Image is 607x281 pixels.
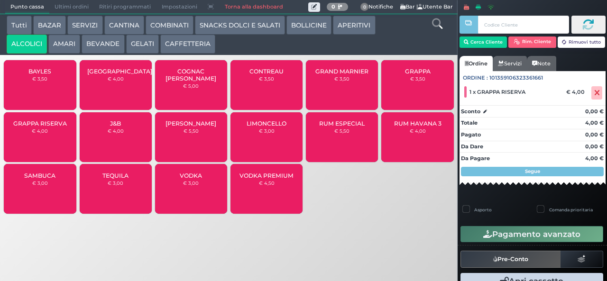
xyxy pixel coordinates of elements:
button: GELATI [126,35,159,54]
span: VODKA PREMIUM [239,172,294,179]
small: € 3,50 [410,76,425,82]
span: CONTREAU [249,68,284,75]
button: Cerca Cliente [460,36,507,48]
span: Ordine : [463,74,488,82]
strong: 0,00 € [585,108,604,115]
small: € 3,00 [259,128,275,134]
span: 101359106323361661 [489,74,543,82]
a: Servizi [493,56,527,71]
span: RUM HAVANA 3 [394,120,441,127]
strong: 4,00 € [585,155,604,162]
button: BAZAR [33,16,66,35]
strong: 0,00 € [585,131,604,138]
small: € 4,00 [32,128,48,134]
button: BEVANDE [82,35,124,54]
button: CANTINA [104,16,144,35]
span: VODKA [180,172,202,179]
span: TEQUILA [102,172,129,179]
small: € 3,50 [32,76,47,82]
strong: 4,00 € [585,119,604,126]
button: Pre-Conto [460,251,561,268]
button: ALCOLICI [7,35,47,54]
span: Impostazioni [156,0,202,14]
span: [GEOGRAPHIC_DATA] [87,68,152,75]
button: Tutti [7,16,32,35]
span: BAYLES [28,68,51,75]
button: CAFFETTERIA [160,35,215,54]
b: 0 [331,3,335,10]
span: SAMBUCA [24,172,55,179]
small: € 3,00 [32,180,48,186]
small: € 4,50 [259,180,275,186]
small: € 3,00 [183,180,199,186]
span: Ultimi ordini [49,0,94,14]
small: € 3,50 [334,76,349,82]
strong: Da Dare [461,143,483,150]
a: Ordine [460,56,493,71]
label: Asporto [474,207,492,213]
strong: 0,00 € [585,143,604,150]
span: COGNAC [PERSON_NAME] [163,68,220,82]
button: Pagamento avanzato [460,226,603,242]
button: Rimuovi tutto [558,36,606,48]
span: 1 x GRAPPA RISERVA [469,89,525,95]
small: € 5,50 [184,128,199,134]
small: € 4,00 [108,128,124,134]
span: GRAPPA RISERVA [13,120,67,127]
strong: Da Pagare [461,155,490,162]
button: APERITIVI [333,16,375,35]
span: LIMONCELLO [247,120,286,127]
button: SERVIZI [67,16,102,35]
button: AMARI [48,35,80,54]
small: € 4,00 [410,128,426,134]
strong: Pagato [461,131,481,138]
span: Ritiri programmati [94,0,156,14]
small: € 4,00 [108,76,124,82]
button: Rim. Cliente [508,36,556,48]
strong: Segue [525,168,540,174]
button: SNACKS DOLCI E SALATI [195,16,285,35]
small: € 3,00 [108,180,123,186]
a: Torna alla dashboard [219,0,288,14]
small: € 5,00 [183,83,199,89]
span: [PERSON_NAME] [166,120,216,127]
small: € 5,50 [334,128,349,134]
span: GRAPPA [405,68,431,75]
button: BOLLICINE [286,16,331,35]
label: Comanda prioritaria [549,207,593,213]
span: J&B [110,120,121,127]
strong: Totale [461,119,478,126]
span: RUM ESPECIAL [319,120,365,127]
a: Note [527,56,556,71]
strong: Sconto [461,108,480,116]
span: Punto cassa [5,0,49,14]
div: € 4,00 [565,89,589,95]
small: € 3,50 [259,76,274,82]
input: Codice Cliente [478,16,569,34]
span: 0 [360,3,369,11]
button: COMBINATI [146,16,193,35]
span: GRAND MARNIER [315,68,368,75]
